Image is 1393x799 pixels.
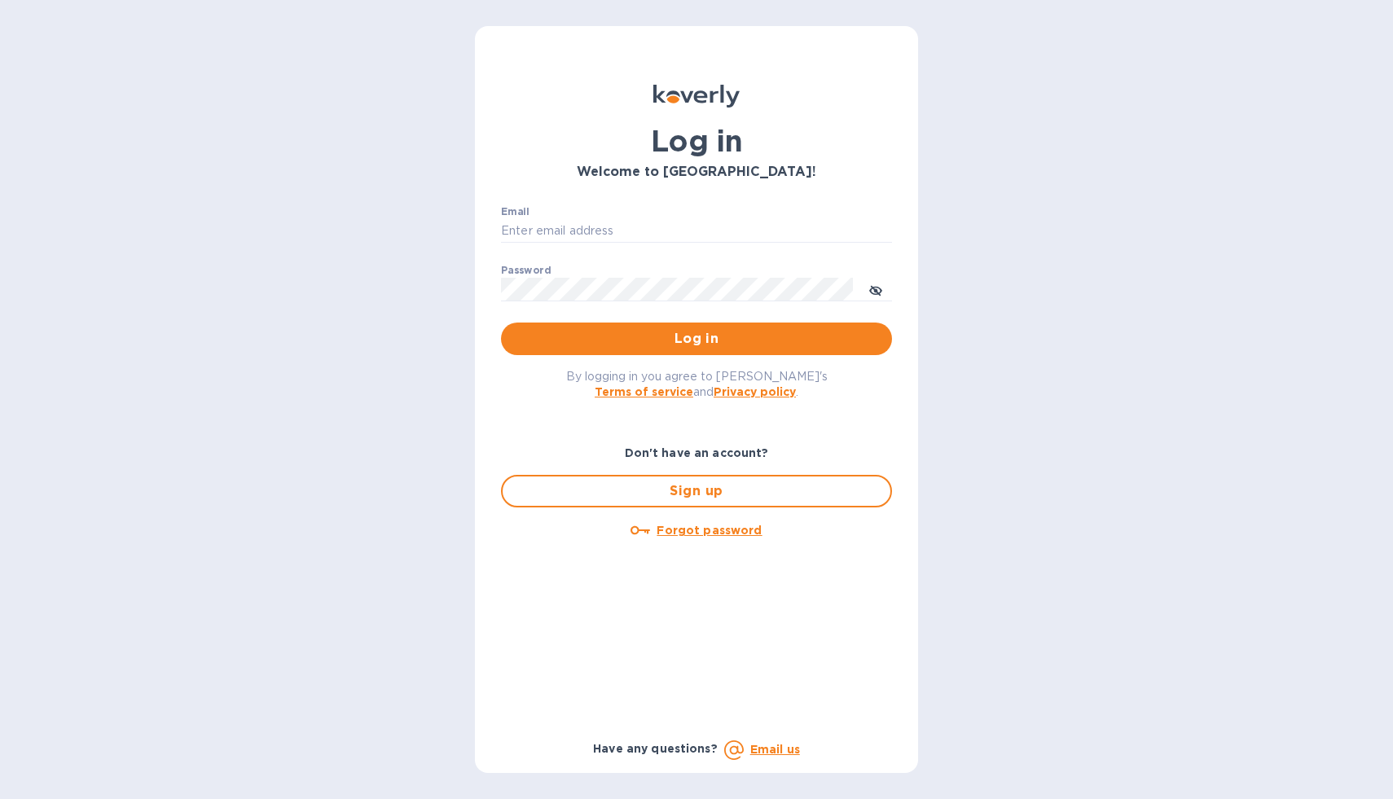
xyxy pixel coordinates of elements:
a: Email us [750,743,800,756]
span: By logging in you agree to [PERSON_NAME]'s and . [566,370,828,398]
button: Sign up [501,475,892,507]
img: Koverly [653,85,740,108]
button: toggle password visibility [859,273,892,305]
u: Forgot password [657,524,762,537]
input: Enter email address [501,219,892,244]
b: Don't have an account? [625,446,769,459]
button: Log in [501,323,892,355]
h3: Welcome to [GEOGRAPHIC_DATA]! [501,165,892,180]
label: Password [501,266,551,275]
a: Privacy policy [714,385,796,398]
span: Log in [514,329,879,349]
a: Terms of service [595,385,693,398]
span: Sign up [516,481,877,501]
b: Have any questions? [593,742,718,755]
label: Email [501,207,530,217]
h1: Log in [501,124,892,158]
